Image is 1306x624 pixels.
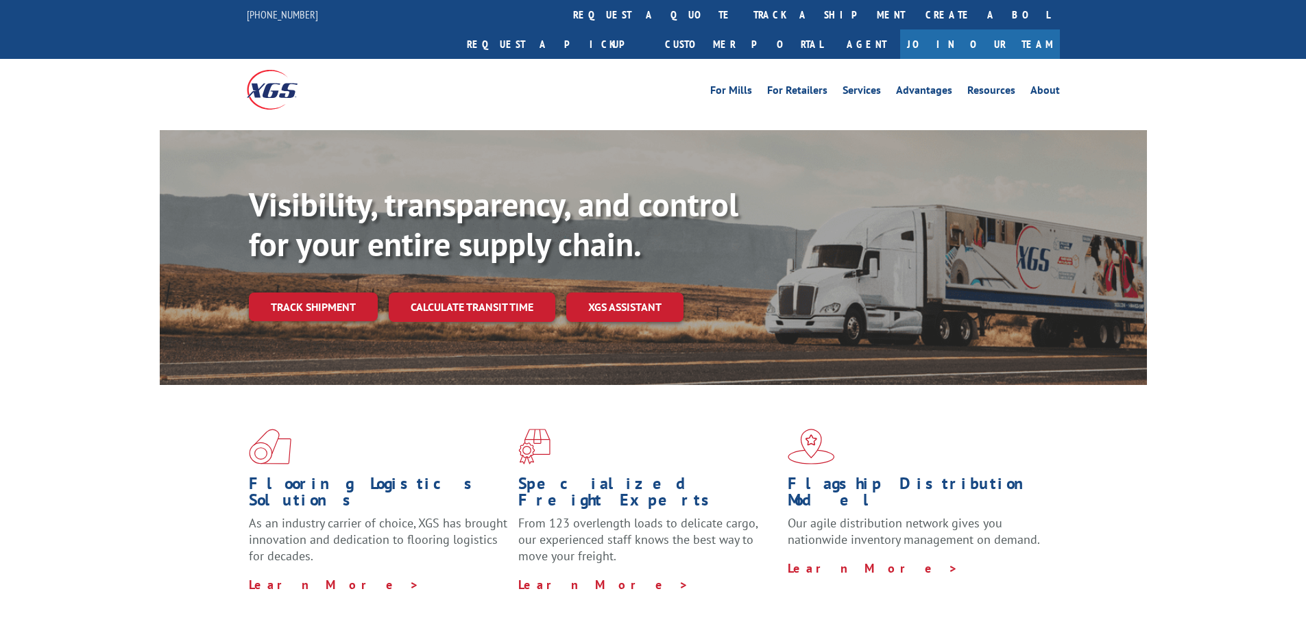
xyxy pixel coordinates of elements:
span: Our agile distribution network gives you nationwide inventory management on demand. [788,515,1040,547]
h1: Flagship Distribution Model [788,475,1047,515]
a: Request a pickup [457,29,655,59]
a: Join Our Team [900,29,1060,59]
a: XGS ASSISTANT [566,292,684,322]
span: As an industry carrier of choice, XGS has brought innovation and dedication to flooring logistics... [249,515,507,564]
h1: Flooring Logistics Solutions [249,475,508,515]
img: xgs-icon-flagship-distribution-model-red [788,429,835,464]
a: For Retailers [767,85,827,100]
a: Learn More > [518,577,689,592]
a: Advantages [896,85,952,100]
a: About [1030,85,1060,100]
p: From 123 overlength loads to delicate cargo, our experienced staff knows the best way to move you... [518,515,777,576]
a: Resources [967,85,1015,100]
a: Agent [833,29,900,59]
img: xgs-icon-focused-on-flooring-red [518,429,551,464]
a: Learn More > [249,577,420,592]
a: [PHONE_NUMBER] [247,8,318,21]
a: Track shipment [249,292,378,321]
h1: Specialized Freight Experts [518,475,777,515]
b: Visibility, transparency, and control for your entire supply chain. [249,183,738,265]
a: Customer Portal [655,29,833,59]
a: Learn More > [788,560,958,576]
a: For Mills [710,85,752,100]
a: Calculate transit time [389,292,555,322]
img: xgs-icon-total-supply-chain-intelligence-red [249,429,291,464]
a: Services [843,85,881,100]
